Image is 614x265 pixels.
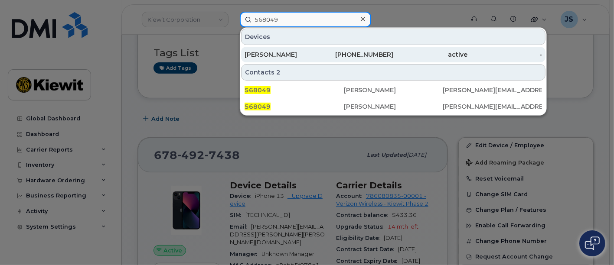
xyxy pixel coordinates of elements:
[241,47,545,62] a: [PERSON_NAME][PHONE_NUMBER]active-
[245,50,319,59] div: [PERSON_NAME]
[319,50,394,59] div: [PHONE_NUMBER]
[585,236,600,250] img: Open chat
[344,102,443,111] div: [PERSON_NAME]
[241,29,545,45] div: Devices
[245,86,271,94] span: 568049
[241,82,545,98] a: 568049[PERSON_NAME][PERSON_NAME][EMAIL_ADDRESS][DOMAIN_NAME]
[240,12,371,27] input: Find something...
[241,99,545,114] a: 568049[PERSON_NAME][PERSON_NAME][EMAIL_ADDRESS][DOMAIN_NAME]
[344,86,443,94] div: [PERSON_NAME]
[468,50,542,59] div: -
[241,64,545,81] div: Contacts
[276,68,281,77] span: 2
[443,86,542,94] div: [PERSON_NAME][EMAIL_ADDRESS][DOMAIN_NAME]
[443,102,542,111] div: [PERSON_NAME][EMAIL_ADDRESS][DOMAIN_NAME]
[245,103,271,110] span: 568049
[393,50,468,59] div: active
